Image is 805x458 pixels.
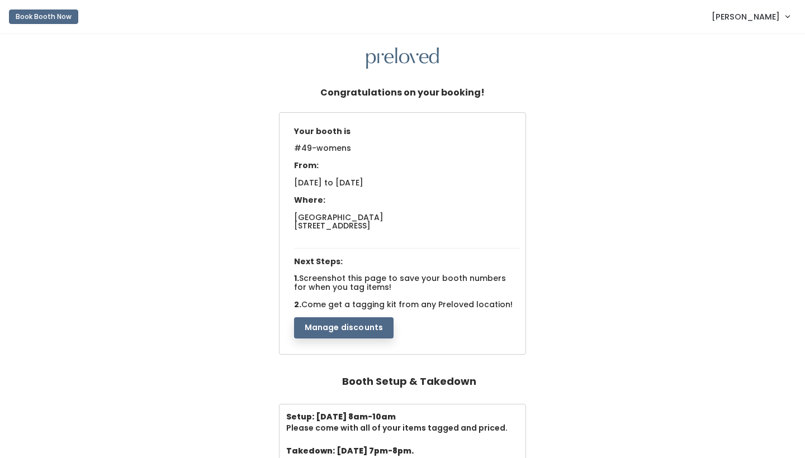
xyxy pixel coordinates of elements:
[286,445,414,456] b: Takedown: [DATE] 7pm-8pm.
[342,370,476,393] h4: Booth Setup & Takedown
[294,256,343,267] span: Next Steps:
[294,273,506,292] span: Screenshot this page to save your booth numbers for when you tag items!
[9,4,78,29] a: Book Booth Now
[288,122,526,338] div: 1. 2.
[700,4,801,28] a: [PERSON_NAME]
[294,177,363,188] span: [DATE] to [DATE]
[294,322,394,333] a: Manage discounts
[366,47,439,69] img: preloved logo
[320,82,485,103] h5: Congratulations on your booking!
[9,9,78,24] button: Book Booth Now
[294,126,351,137] span: Your booth is
[294,142,351,160] span: #49-womens
[294,160,319,171] span: From:
[286,411,396,422] b: Setup: [DATE] 8am-10am
[712,11,780,23] span: [PERSON_NAME]
[294,194,325,206] span: Where:
[294,317,394,338] button: Manage discounts
[294,212,383,231] span: [GEOGRAPHIC_DATA] [STREET_ADDRESS]
[301,299,513,310] span: Come get a tagging kit from any Preloved location!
